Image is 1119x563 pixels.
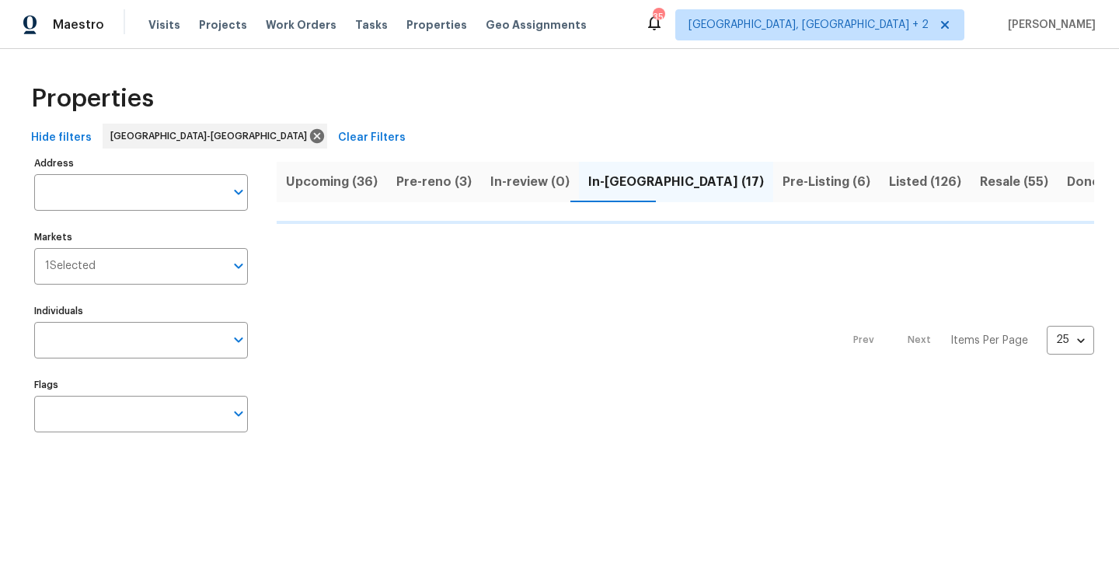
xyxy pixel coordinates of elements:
[838,233,1094,448] nav: Pagination Navigation
[286,171,378,193] span: Upcoming (36)
[199,17,247,33] span: Projects
[1047,320,1094,360] div: 25
[889,171,961,193] span: Listed (126)
[34,306,248,316] label: Individuals
[1002,17,1096,33] span: [PERSON_NAME]
[332,124,412,152] button: Clear Filters
[34,233,248,242] label: Markets
[45,260,96,273] span: 1 Selected
[653,9,664,25] div: 35
[31,91,154,107] span: Properties
[228,329,249,351] button: Open
[228,403,249,425] button: Open
[53,17,104,33] span: Maestro
[228,181,249,203] button: Open
[148,17,180,33] span: Visits
[266,17,336,33] span: Work Orders
[950,333,1028,348] p: Items Per Page
[34,159,248,168] label: Address
[338,128,406,148] span: Clear Filters
[396,171,472,193] span: Pre-reno (3)
[355,19,388,30] span: Tasks
[110,128,313,144] span: [GEOGRAPHIC_DATA]-[GEOGRAPHIC_DATA]
[406,17,467,33] span: Properties
[31,128,92,148] span: Hide filters
[228,255,249,277] button: Open
[486,17,587,33] span: Geo Assignments
[34,380,248,390] label: Flags
[25,124,98,152] button: Hide filters
[490,171,570,193] span: In-review (0)
[588,171,764,193] span: In-[GEOGRAPHIC_DATA] (17)
[783,171,870,193] span: Pre-Listing (6)
[980,171,1048,193] span: Resale (55)
[103,124,327,149] div: [GEOGRAPHIC_DATA]-[GEOGRAPHIC_DATA]
[688,17,929,33] span: [GEOGRAPHIC_DATA], [GEOGRAPHIC_DATA] + 2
